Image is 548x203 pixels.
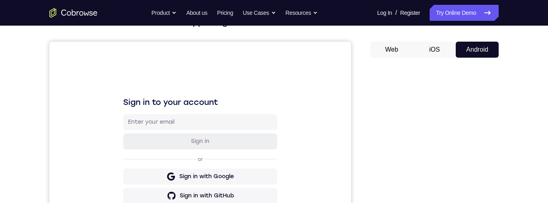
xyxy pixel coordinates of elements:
button: Resources [286,5,318,21]
div: Sign in with Intercom [127,169,188,177]
p: or [147,115,155,121]
button: Use Cases [243,5,276,21]
h1: Sign in to your account [74,55,228,66]
input: Enter your email [79,76,223,84]
button: Sign in with GitHub [74,146,228,162]
button: Android [456,42,499,58]
button: iOS [413,42,456,58]
div: Sign in with Google [130,131,185,139]
a: Log In [377,5,392,21]
div: Sign in with GitHub [130,150,185,158]
button: Sign in with Google [74,127,228,143]
button: Web [370,42,413,58]
a: Register [400,5,420,21]
button: Sign in [74,92,228,108]
a: Pricing [217,5,233,21]
div: Sign in with Zendesk [128,189,187,197]
button: Sign in with Zendesk [74,185,228,201]
span: / [395,8,397,18]
a: Go to the home page [49,8,97,18]
button: Sign in with Intercom [74,165,228,181]
a: Try Online Demo [430,5,499,21]
a: About us [186,5,207,21]
button: Product [152,5,177,21]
